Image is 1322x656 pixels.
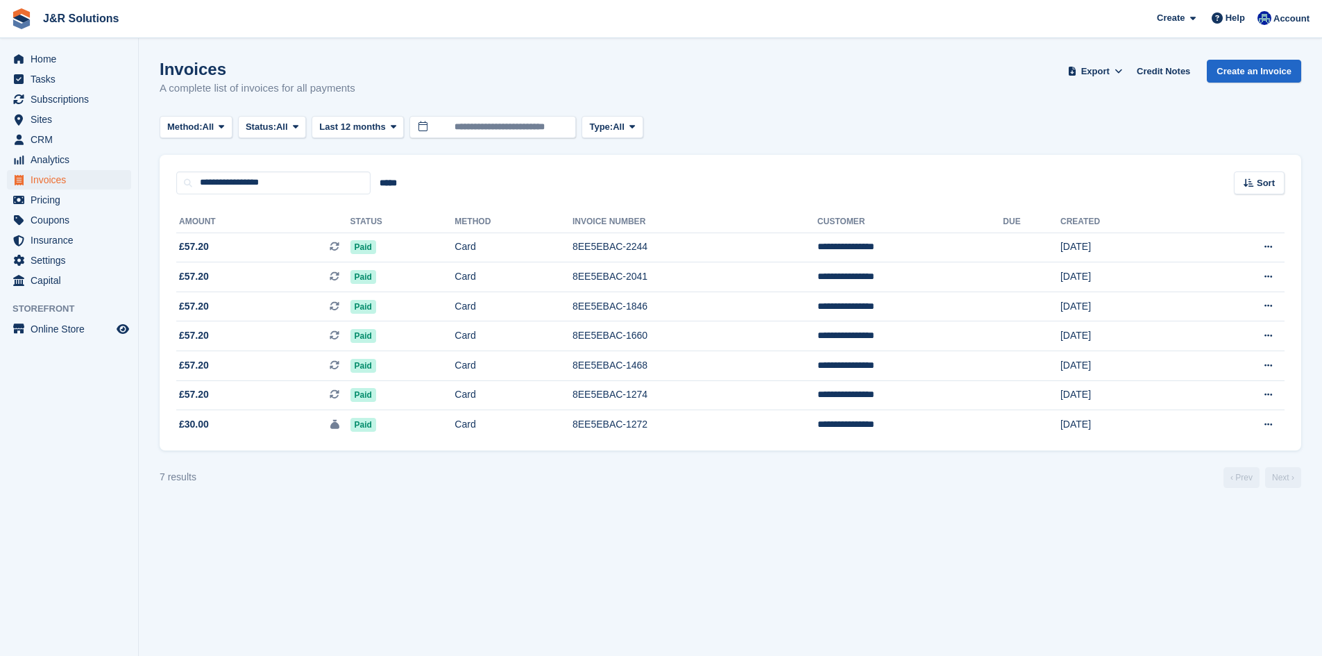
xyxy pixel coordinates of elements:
span: Invoices [31,170,114,190]
span: Paid [350,300,376,314]
a: menu [7,170,131,190]
span: Paid [350,329,376,343]
div: 7 results [160,470,196,485]
span: Paid [350,270,376,284]
span: Sites [31,110,114,129]
span: Paid [350,418,376,432]
span: Paid [350,240,376,254]
span: Method: [167,120,203,134]
th: Customer [817,211,1003,233]
a: Previous [1223,467,1260,488]
td: [DATE] [1060,262,1189,292]
td: Card [455,410,573,439]
span: All [276,120,288,134]
span: All [203,120,214,134]
td: Card [455,262,573,292]
span: Last 12 months [319,120,385,134]
td: 8EE5EBAC-1660 [573,321,817,351]
button: Type: All [582,116,643,139]
a: menu [7,90,131,109]
a: menu [7,130,131,149]
span: Capital [31,271,114,290]
td: [DATE] [1060,410,1189,439]
td: 8EE5EBAC-1846 [573,292,817,321]
td: Card [455,233,573,262]
td: 8EE5EBAC-1274 [573,380,817,410]
span: Storefront [12,302,138,316]
span: Analytics [31,150,114,169]
span: Insurance [31,230,114,250]
span: Subscriptions [31,90,114,109]
span: Settings [31,251,114,270]
span: Type: [589,120,613,134]
a: menu [7,271,131,290]
span: Home [31,49,114,69]
span: £57.20 [179,387,209,402]
button: Status: All [238,116,306,139]
span: All [613,120,625,134]
span: £57.20 [179,358,209,373]
a: menu [7,190,131,210]
td: Card [455,292,573,321]
a: menu [7,251,131,270]
td: 8EE5EBAC-1468 [573,351,817,381]
p: A complete list of invoices for all payments [160,81,355,96]
button: Export [1065,60,1126,83]
span: Create [1157,11,1185,25]
span: £57.20 [179,328,209,343]
span: Sort [1257,176,1275,190]
td: Card [455,351,573,381]
span: Coupons [31,210,114,230]
a: menu [7,69,131,89]
a: menu [7,230,131,250]
a: menu [7,150,131,169]
td: 8EE5EBAC-1272 [573,410,817,439]
span: Status: [246,120,276,134]
span: Account [1273,12,1310,26]
a: Create an Invoice [1207,60,1301,83]
span: £57.20 [179,269,209,284]
td: Card [455,321,573,351]
th: Invoice Number [573,211,817,233]
a: menu [7,210,131,230]
span: £57.20 [179,299,209,314]
a: menu [7,319,131,339]
td: [DATE] [1060,321,1189,351]
button: Method: All [160,116,232,139]
td: [DATE] [1060,292,1189,321]
a: Preview store [115,321,131,337]
span: Export [1081,65,1110,78]
span: CRM [31,130,114,149]
th: Method [455,211,573,233]
td: [DATE] [1060,351,1189,381]
nav: Page [1221,467,1304,488]
span: Pricing [31,190,114,210]
img: Macie Adcock [1257,11,1271,25]
th: Due [1003,211,1060,233]
button: Last 12 months [312,116,404,139]
th: Amount [176,211,350,233]
th: Created [1060,211,1189,233]
td: [DATE] [1060,233,1189,262]
th: Status [350,211,455,233]
h1: Invoices [160,60,355,78]
td: 8EE5EBAC-2244 [573,233,817,262]
a: menu [7,110,131,129]
a: J&R Solutions [37,7,124,30]
td: [DATE] [1060,380,1189,410]
a: menu [7,49,131,69]
a: Credit Notes [1131,60,1196,83]
td: 8EE5EBAC-2041 [573,262,817,292]
span: Online Store [31,319,114,339]
span: Tasks [31,69,114,89]
td: Card [455,380,573,410]
a: Next [1265,467,1301,488]
span: Paid [350,359,376,373]
span: Paid [350,388,376,402]
span: £57.20 [179,239,209,254]
img: stora-icon-8386f47178a22dfd0bd8f6a31ec36ba5ce8667c1dd55bd0f319d3a0aa187defe.svg [11,8,32,29]
span: £30.00 [179,417,209,432]
span: Help [1226,11,1245,25]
